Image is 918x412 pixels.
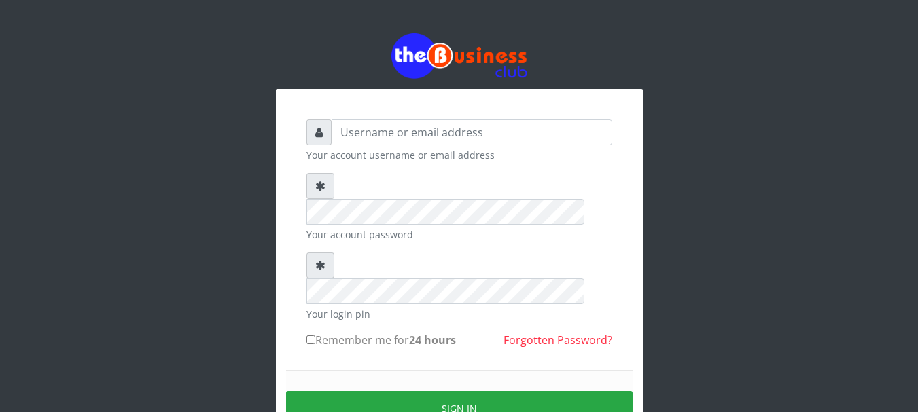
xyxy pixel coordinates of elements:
[306,227,612,242] small: Your account password
[306,332,456,348] label: Remember me for
[504,333,612,348] a: Forgotten Password?
[306,307,612,321] small: Your login pin
[332,119,612,145] input: Username or email address
[306,335,315,344] input: Remember me for24 hours
[306,148,612,162] small: Your account username or email address
[409,333,456,348] b: 24 hours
